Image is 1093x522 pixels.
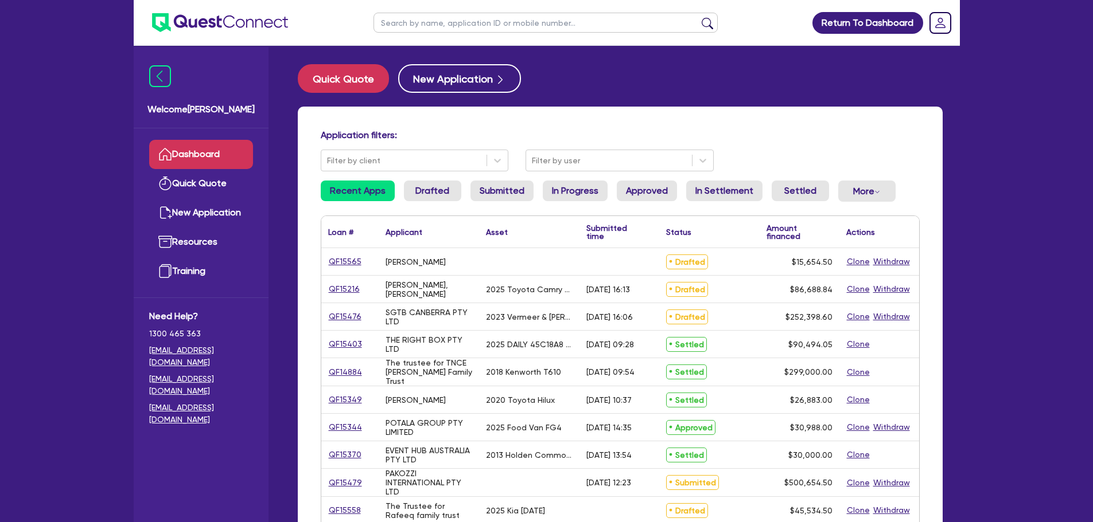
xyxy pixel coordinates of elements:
a: QF15558 [328,504,361,517]
a: In Progress [543,180,608,201]
button: Clone [846,310,870,323]
img: quick-quote [158,176,172,190]
span: Settled [666,393,707,407]
button: Withdraw [873,255,911,268]
button: Clone [846,255,870,268]
span: $299,000.00 [784,367,833,376]
button: Dropdown toggle [838,180,896,202]
a: Submitted [470,180,534,201]
img: icon-menu-close [149,65,171,87]
span: $30,988.00 [790,423,833,432]
button: Withdraw [873,310,911,323]
a: QF15479 [328,476,363,489]
div: POTALA GROUP PTY LIMITED [386,418,472,437]
a: Dropdown toggle [925,8,955,38]
span: Submitted [666,475,719,490]
span: $252,398.60 [785,312,833,321]
div: 2020 Toyota Hilux [486,395,555,405]
a: New Application [149,198,253,227]
button: Withdraw [873,476,911,489]
a: QF15344 [328,421,363,434]
a: In Settlement [686,180,763,201]
button: Withdraw [873,282,911,296]
a: Return To Dashboard [812,12,923,34]
div: [DATE] 10:37 [586,395,632,405]
button: Quick Quote [298,64,389,93]
div: 2025 DAILY 45C18A8 3.75M DUAL CAB [486,340,573,349]
div: Status [666,228,691,236]
img: training [158,264,172,278]
a: QF15216 [328,282,360,296]
a: QF15403 [328,337,363,351]
div: [DATE] 09:28 [586,340,634,349]
button: Clone [846,393,870,406]
a: QF15565 [328,255,362,268]
a: Recent Apps [321,180,395,201]
span: Drafted [666,309,708,324]
span: $86,688.84 [790,285,833,294]
div: Loan # [328,228,353,236]
a: Approved [617,180,677,201]
span: Approved [666,420,715,435]
span: $30,000.00 [788,450,833,460]
div: Submitted time [586,224,642,240]
button: Clone [846,337,870,351]
button: Clone [846,366,870,379]
a: Training [149,257,253,286]
div: Applicant [386,228,422,236]
div: [DATE] 14:35 [586,423,632,432]
div: [DATE] 09:54 [586,367,635,376]
button: Withdraw [873,504,911,517]
a: [EMAIL_ADDRESS][DOMAIN_NAME] [149,344,253,368]
span: Settled [666,364,707,379]
span: $45,534.50 [790,506,833,515]
div: 2018 Kenworth T610 [486,367,561,376]
button: New Application [398,64,521,93]
img: quest-connect-logo-blue [152,13,288,32]
div: 2025 Food Van FG4 [486,423,562,432]
div: 2025 Toyota Camry Ascent Hybrid [486,285,573,294]
span: Settled [666,448,707,462]
div: SGTB CANBERRA PTY LTD [386,308,472,326]
div: [PERSON_NAME] [386,257,446,266]
span: Drafted [666,254,708,269]
div: [DATE] 13:54 [586,450,632,460]
a: QF14884 [328,366,363,379]
span: Settled [666,337,707,352]
div: [DATE] 12:23 [586,478,631,487]
a: [EMAIL_ADDRESS][DOMAIN_NAME] [149,402,253,426]
div: The Trustee for Rafeeq family trust [386,501,472,520]
span: Drafted [666,503,708,518]
span: Welcome [PERSON_NAME] [147,103,255,116]
div: 2023 Vermeer & [PERSON_NAME] VSK70-500 & NQR87/80-190 [486,312,573,321]
span: $90,494.05 [788,340,833,349]
a: Quick Quote [149,169,253,198]
div: The trustee for TNCE [PERSON_NAME] Family Trust [386,358,472,386]
span: 1300 465 363 [149,328,253,340]
img: resources [158,235,172,249]
button: Clone [846,504,870,517]
a: [EMAIL_ADDRESS][DOMAIN_NAME] [149,373,253,397]
div: [PERSON_NAME], [PERSON_NAME] [386,280,472,299]
div: [DATE] 16:13 [586,285,630,294]
div: Amount financed [767,224,833,240]
div: [PERSON_NAME] [386,395,446,405]
a: QF15370 [328,448,362,461]
div: PAKOZZI INTERNATIONAL PTY LTD [386,469,472,496]
span: $15,654.50 [792,257,833,266]
a: Drafted [404,180,461,201]
img: new-application [158,206,172,219]
button: Withdraw [873,421,911,434]
div: 2025 Kia [DATE] [486,506,545,515]
div: THE RIGHT BOX PTY LTD [386,335,472,354]
div: Actions [846,228,875,236]
div: Asset [486,228,508,236]
span: Drafted [666,282,708,297]
span: Need Help? [149,309,253,323]
button: Clone [846,282,870,296]
a: Settled [772,180,829,201]
div: 2013 Holden Commodore SS [486,450,573,460]
a: QF15349 [328,393,363,406]
div: [DATE] 16:06 [586,312,633,321]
